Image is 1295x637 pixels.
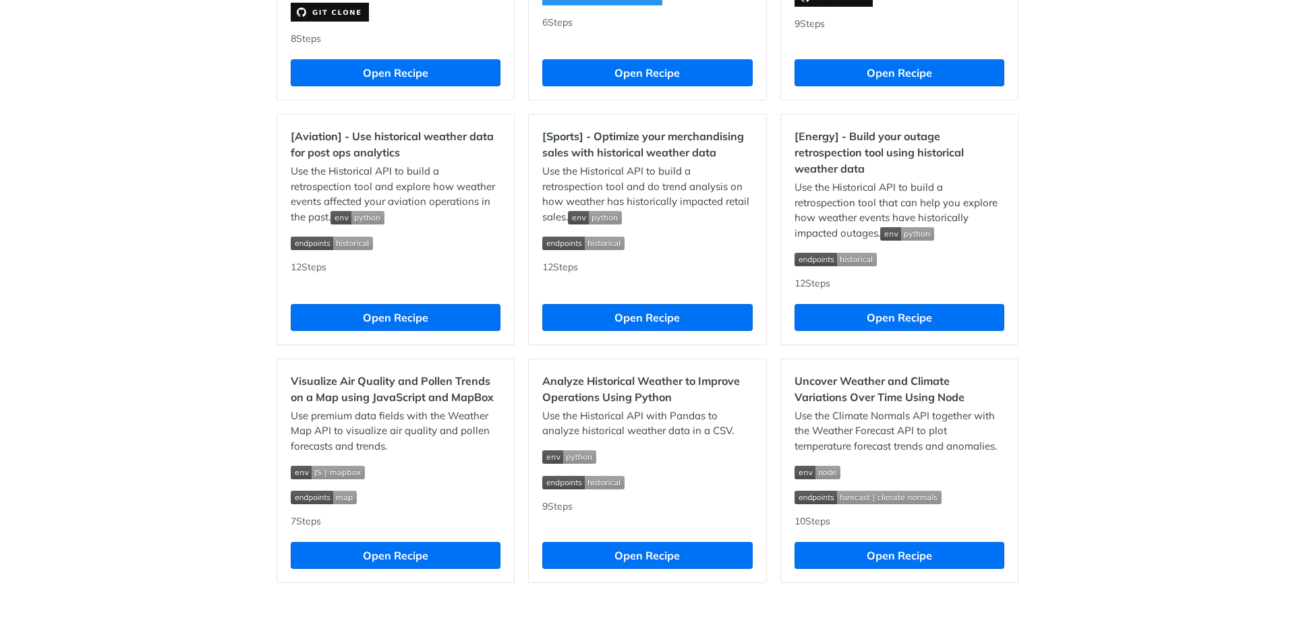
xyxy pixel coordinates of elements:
[542,59,752,86] button: Open Recipe
[291,408,500,454] p: Use premium data fields with the Weather Map API to visualize air quality and pollen forecasts an...
[542,235,752,250] span: Expand image
[291,464,500,479] span: Expand image
[291,59,500,86] button: Open Recipe
[795,542,1004,569] button: Open Recipe
[291,542,500,569] button: Open Recipe
[291,514,500,528] div: 7 Steps
[542,373,752,405] h2: Analyze Historical Weather to Improve Operations Using Python
[542,260,752,291] div: 12 Steps
[542,449,752,464] span: Expand image
[542,304,752,331] button: Open Recipe
[795,466,840,479] img: env
[795,128,1004,177] h2: [Energy] - Build your outage retrospection tool using historical weather data
[291,304,500,331] button: Open Recipe
[795,59,1004,86] button: Open Recipe
[795,276,1004,291] div: 12 Steps
[542,16,752,46] div: 6 Steps
[291,491,357,504] img: endpoint
[291,235,500,250] span: Expand image
[542,164,752,224] p: Use the Historical API to build a retrospection tool and do trend analysis on how weather has his...
[542,474,752,489] span: Expand image
[795,408,1004,454] p: Use the Climate Normals API together with the Weather Forecast API to plot temperature forecast t...
[795,253,877,266] img: endpoint
[795,180,1004,241] p: Use the Historical API to build a retrospection tool that can help you explore how weather events...
[542,128,752,160] h2: [Sports] - Optimize your merchandising sales with historical weather data
[542,499,752,529] div: 9 Steps
[795,491,942,504] img: endpoint
[542,237,625,250] img: endpoint
[542,408,752,439] p: Use the Historical API with Pandas to analyze historical weather data in a CSV.
[795,489,1004,505] span: Expand image
[880,226,934,239] span: Expand image
[795,304,1004,331] button: Open Recipe
[291,164,500,224] p: Use the Historical API to build a retrospection tool and explore how weather events affected your...
[795,464,1004,479] span: Expand image
[795,373,1004,405] h2: Uncover Weather and Climate Variations Over Time Using Node
[291,3,369,22] img: clone
[568,211,622,224] img: env
[795,251,1004,266] span: Expand image
[795,17,1004,47] div: 9 Steps
[542,542,752,569] button: Open Recipe
[291,237,373,250] img: endpoint
[291,466,365,479] img: env
[330,211,384,224] img: env
[291,32,500,46] div: 8 Steps
[795,514,1004,528] div: 10 Steps
[291,489,500,505] span: Expand image
[542,476,625,489] img: endpoint
[542,450,596,464] img: env
[568,210,622,223] span: Expand image
[291,260,500,291] div: 12 Steps
[291,128,500,160] h2: [Aviation] - Use historical weather data for post ops analytics
[291,5,369,18] a: Expand image
[880,227,934,241] img: env
[330,210,384,223] span: Expand image
[291,373,500,405] h2: Visualize Air Quality and Pollen Trends on a Map using JavaScript and MapBox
